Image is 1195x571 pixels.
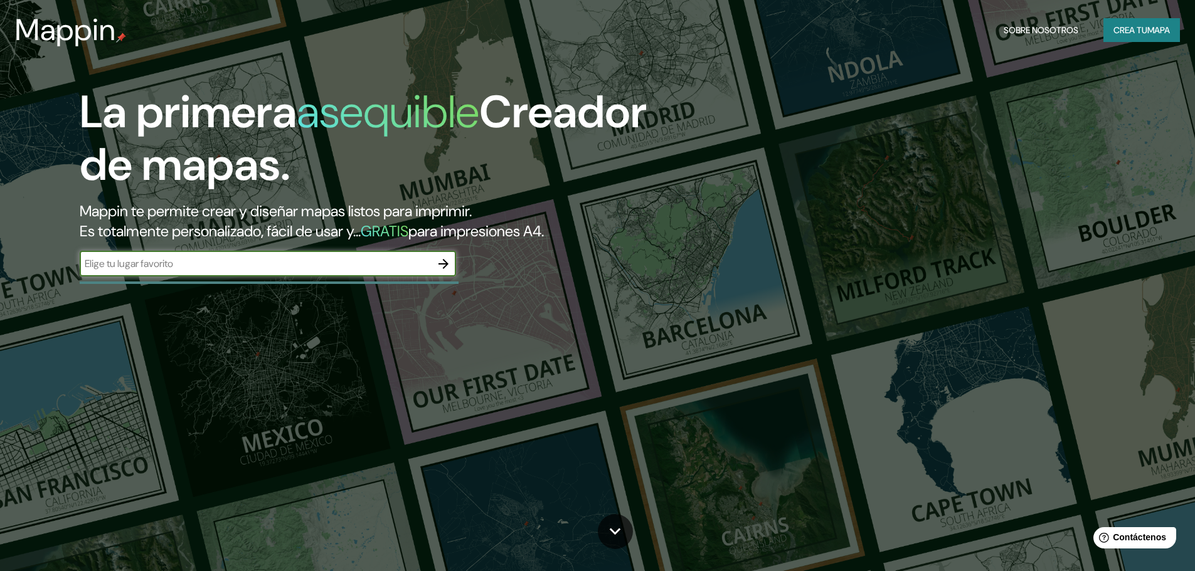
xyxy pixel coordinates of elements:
[361,221,408,241] font: GRATIS
[1113,24,1147,36] font: Crea tu
[297,83,479,141] font: asequible
[1083,522,1181,557] iframe: Lanzador de widgets de ayuda
[80,83,297,141] font: La primera
[408,221,544,241] font: para impresiones A4.
[80,256,431,271] input: Elige tu lugar favorito
[80,83,647,194] font: Creador de mapas.
[116,33,126,43] img: pin de mapeo
[80,201,472,221] font: Mappin te permite crear y diseñar mapas listos para imprimir.
[80,221,361,241] font: Es totalmente personalizado, fácil de usar y...
[1103,18,1180,42] button: Crea tumapa
[999,18,1083,42] button: Sobre nosotros
[1147,24,1170,36] font: mapa
[1004,24,1078,36] font: Sobre nosotros
[15,10,116,50] font: Mappin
